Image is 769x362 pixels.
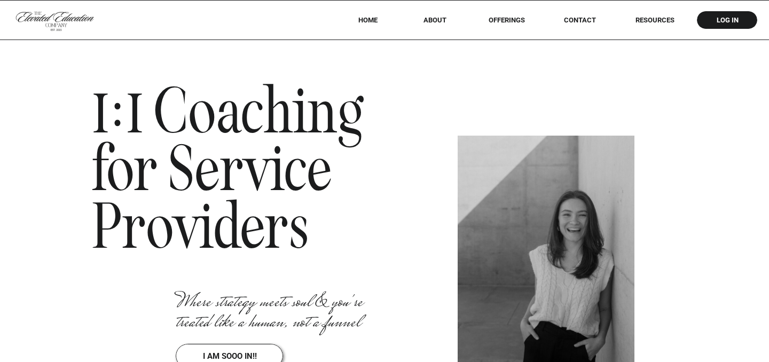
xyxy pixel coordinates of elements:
a: HOME [344,16,391,24]
p: Where strategy meets soul & you're treated like a human, not a funnel [176,293,389,328]
a: About [416,16,454,24]
a: log in [707,16,748,24]
a: Contact [556,16,603,24]
a: RESOURCES [621,16,689,24]
h1: 1:1 Coaching for Service Providers [92,83,378,265]
a: offerings [473,16,540,24]
a: i am sooo in!! [192,351,268,358]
